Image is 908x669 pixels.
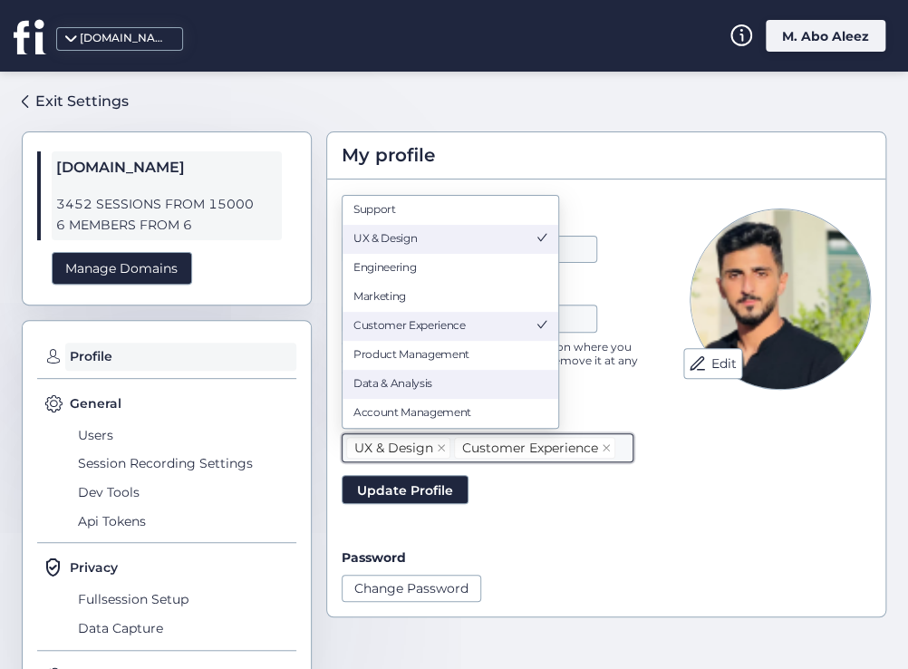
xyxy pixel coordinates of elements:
div: Engineering [353,259,547,276]
nz-select-item: UX & Design [346,437,450,459]
span: Users [73,421,296,450]
span: Session Recording Settings [73,450,296,479]
nz-select-item: Customer Experience [454,437,615,459]
div: Account Management [353,404,547,422]
span: Update Profile [357,480,453,500]
nz-option-item: Customer Experience [343,312,558,341]
span: Data Capture [73,614,296,643]
img: Avatar Picture [690,208,871,390]
span: General [70,393,121,413]
span: [DOMAIN_NAME] [56,156,277,179]
a: Exit Settings [22,86,129,117]
span: My profile [342,141,435,170]
div: Product Management [353,346,547,364]
div: Data & Analysis [353,375,547,393]
button: Update Profile [342,475,468,504]
span: 3452 SESSIONS FROM 15000 [56,194,277,215]
div: Marketing [353,288,547,305]
label: Password [342,549,406,566]
nz-option-item: Marketing [343,283,558,312]
div: UX & Design [354,438,433,458]
span: Api Tokens [73,507,296,536]
div: UX & Design [353,230,536,247]
div: Customer Experience [462,438,598,458]
nz-option-item: Support [343,196,558,225]
div: Manage Domains [52,252,192,286]
span: Privacy [70,557,118,577]
nz-option-item: UX & Design [343,225,558,254]
span: Profile [65,343,296,372]
nz-option-item: Data & Analysis [343,370,558,399]
span: Fullsession Setup [73,585,296,614]
div: Exit Settings [35,90,129,112]
div: [DOMAIN_NAME] [80,30,170,47]
button: Edit [683,348,742,379]
div: Customer Experience [353,317,536,334]
nz-option-item: Account Management [343,399,558,428]
nz-option-item: Engineering [343,254,558,283]
div: Support [353,201,547,218]
span: 6 MEMBERS FROM 6 [56,215,277,236]
button: Change Password [342,575,481,602]
nz-option-item: Product Management [343,341,558,370]
span: Dev Tools [73,478,296,507]
div: M. Abo Aleez [766,20,885,52]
